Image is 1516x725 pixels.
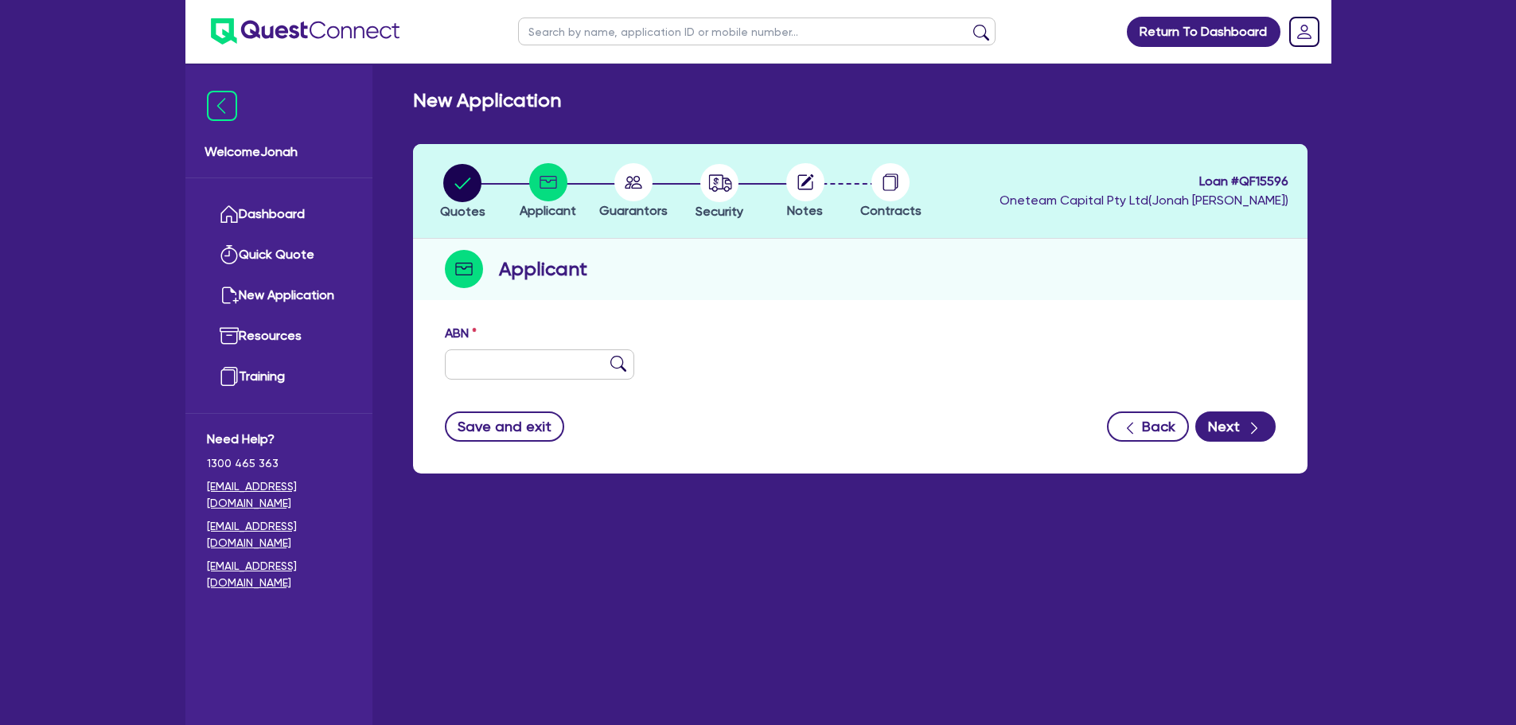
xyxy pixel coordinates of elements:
img: training [220,367,239,386]
span: Quotes [440,204,485,219]
span: Guarantors [599,203,668,218]
a: Quick Quote [207,235,351,275]
img: new-application [220,286,239,305]
a: [EMAIL_ADDRESS][DOMAIN_NAME] [207,518,351,552]
span: Need Help? [207,430,351,449]
img: quest-connect-logo-blue [211,18,399,45]
a: [EMAIL_ADDRESS][DOMAIN_NAME] [207,478,351,512]
h2: New Application [413,89,561,112]
input: Search by name, application ID or mobile number... [518,18,996,45]
span: Contracts [860,203,922,218]
a: [EMAIL_ADDRESS][DOMAIN_NAME] [207,558,351,591]
span: Loan # QF15596 [1000,172,1288,191]
button: Back [1107,411,1189,442]
h2: Applicant [499,255,587,283]
img: step-icon [445,250,483,288]
span: 1300 465 363 [207,455,351,472]
img: quick-quote [220,245,239,264]
span: Oneteam Capital Pty Ltd ( Jonah [PERSON_NAME] ) [1000,193,1288,208]
button: Next [1195,411,1276,442]
img: abn-lookup icon [610,356,626,372]
a: Dropdown toggle [1284,11,1325,53]
a: Training [207,357,351,397]
span: Welcome Jonah [205,142,353,162]
a: Resources [207,316,351,357]
button: Quotes [439,163,486,222]
img: icon-menu-close [207,91,237,121]
label: ABN [445,324,477,343]
span: Applicant [520,203,576,218]
a: Dashboard [207,194,351,235]
a: New Application [207,275,351,316]
a: Return To Dashboard [1127,17,1280,47]
button: Security [695,163,744,222]
span: Security [696,204,743,219]
button: Save and exit [445,411,565,442]
span: Notes [787,203,823,218]
img: resources [220,326,239,345]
